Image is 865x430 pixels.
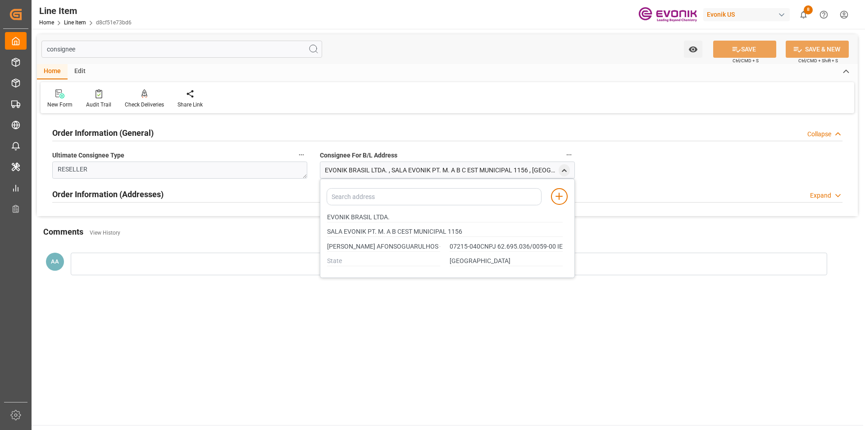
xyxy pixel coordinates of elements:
span: 8 [804,5,813,14]
img: Evonik-brand-mark-Deep-Purple-RGB.jpeg_1700498283.jpeg [638,7,697,23]
button: Consignee For B/L Address [563,149,575,161]
a: View History [90,230,120,236]
div: Home [37,64,68,79]
button: Help Center [814,5,834,25]
div: Evonik US [703,8,790,21]
h2: Comments [43,226,83,238]
input: Street [327,227,563,237]
div: close menu [559,164,570,176]
div: Edit [68,64,92,79]
input: Zip Code [450,242,563,252]
button: open menu [684,41,702,58]
input: Name [327,213,563,222]
h2: Order Information (Addresses) [52,188,164,200]
input: Search address [327,188,542,205]
span: Ctrl/CMD + S [733,57,759,64]
span: Consignee For B/L Address [320,151,397,160]
h2: Order Information (General) [52,127,154,139]
button: Evonik US [703,6,793,23]
input: Country [450,256,563,266]
a: Home [39,19,54,26]
input: State [327,256,440,266]
div: Expand [810,191,831,200]
input: Search Fields [41,41,322,58]
span: Ctrl/CMD + Shift + S [798,57,838,64]
div: Share Link [178,101,203,109]
span: Ultimate Consignee Type [52,151,124,160]
input: City [327,242,440,252]
div: New Form [47,101,73,109]
button: show 8 new notifications [793,5,814,25]
button: Ultimate Consignee Type [296,149,307,161]
button: SAVE & NEW [786,41,849,58]
div: Collapse [807,129,831,139]
a: Line Item [64,19,86,26]
div: Line Item [39,4,132,18]
div: EVONIK BRASIL LTDA. , SALA EVONIK PT. M. A B C EST MUNICIPAL 1156 , [GEOGRAPHIC_DATA][PERSON_NAME... [325,166,556,175]
span: AA [51,258,59,265]
div: Check Deliveries [125,101,164,109]
textarea: RESELLER [52,162,307,179]
div: Audit Trail [86,101,111,109]
button: SAVE [713,41,776,58]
